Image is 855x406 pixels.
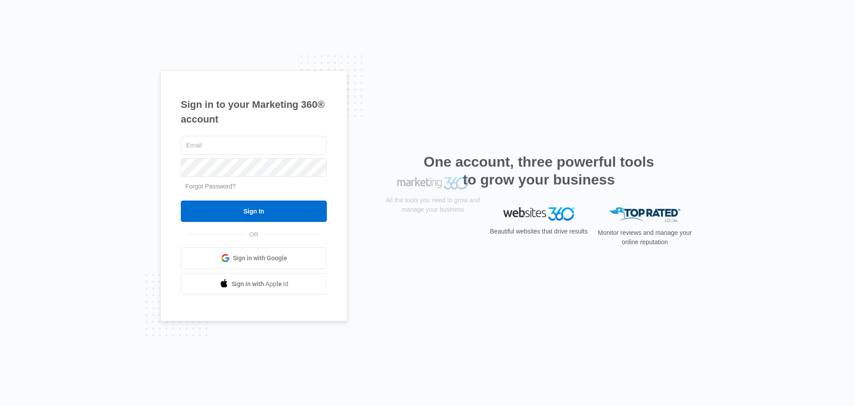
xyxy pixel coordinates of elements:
[397,207,468,220] img: Marketing 360
[421,153,657,189] h2: One account, three powerful tools to grow your business
[383,226,483,245] p: All the tools you need to grow and manage your business
[595,228,695,247] p: Monitor reviews and manage your online reputation
[181,247,327,269] a: Sign in with Google
[185,183,236,190] a: Forgot Password?
[243,230,265,239] span: OR
[232,279,289,289] span: Sign in with Apple Id
[489,227,589,236] p: Beautiful websites that drive results
[503,207,574,220] img: Websites 360
[233,254,287,263] span: Sign in with Google
[181,97,327,127] h1: Sign in to your Marketing 360® account
[609,207,680,222] img: Top Rated Local
[181,273,327,295] a: Sign in with Apple Id
[181,201,327,222] input: Sign In
[181,136,327,155] input: Email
